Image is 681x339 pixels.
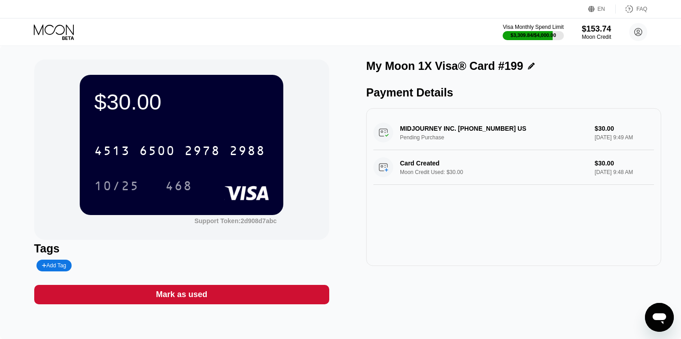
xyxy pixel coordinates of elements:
div: Mark as used [156,289,207,300]
div: Visa Monthly Spend Limit$3,309.84/$4,000.00 [503,24,563,40]
div: Support Token:2d908d7abc [195,217,277,224]
div: $153.74Moon Credit [582,24,611,40]
div: Add Tag [36,260,72,271]
div: $153.74 [582,24,611,34]
div: Visa Monthly Spend Limit [503,24,563,30]
div: Payment Details [366,86,661,99]
iframe: Кнопка, открывающая окно обмена сообщениями; идет разговор [645,303,674,332]
div: $30.00 [94,89,269,115]
div: 10/25 [94,180,139,194]
div: 6500 [139,145,175,159]
div: 468 [165,180,192,194]
div: 468 [159,174,199,197]
div: FAQ [636,6,647,12]
div: My Moon 1X Visa® Card #199 [366,60,523,73]
div: Tags [34,242,329,255]
div: EN [588,5,616,14]
div: 10/25 [87,174,146,197]
div: Moon Credit [582,34,611,40]
div: 2978 [184,145,220,159]
div: 4513650029782988 [89,139,271,162]
div: FAQ [616,5,647,14]
div: 4513 [94,145,130,159]
div: 2988 [229,145,265,159]
div: Support Token: 2d908d7abc [195,217,277,224]
div: $3,309.84 / $4,000.00 [511,32,556,38]
div: EN [598,6,605,12]
div: Add Tag [42,262,66,269]
div: Mark as used [34,285,329,304]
